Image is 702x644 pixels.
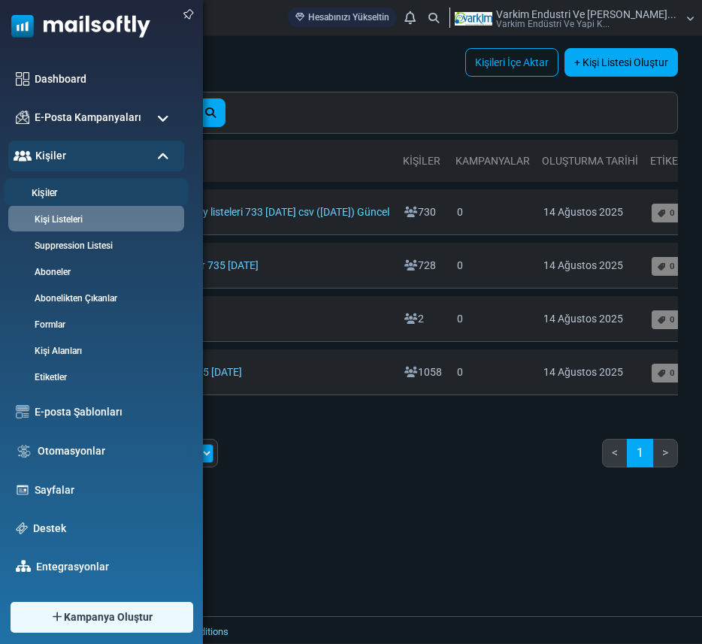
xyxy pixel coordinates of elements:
[35,404,177,420] a: E-posta Şablonları
[564,48,678,77] a: + Kişi Listesi Oluştur
[496,9,676,20] span: Varkim Endustri Ve [PERSON_NAME]...
[670,207,675,218] span: 0
[449,189,536,235] td: 0
[35,482,177,498] a: Sayfalar
[542,155,638,167] a: Oluşturma Tarihi
[35,148,66,164] span: Kişiler
[8,292,180,305] a: Abonelikten Çıkanlar
[16,72,29,86] img: dashboard-icon.svg
[652,310,680,329] a: 0
[536,349,644,395] td: 14 Ağustos 2025
[14,150,32,161] img: contacts-icon-active.svg
[449,243,536,289] td: 0
[8,370,180,384] a: Etiketler
[397,243,449,289] td: 728
[536,189,644,235] td: 14 Ağustos 2025
[49,616,702,643] footer: 2025
[288,8,397,27] a: Hesabınızı Yükseltin
[16,483,29,497] img: landing_pages.svg
[38,443,177,459] a: Otomasyonlar
[33,521,177,537] a: Destek
[16,405,29,419] img: email-templates-icon.svg
[449,296,536,342] td: 0
[652,364,680,382] a: 0
[397,349,449,395] td: 1058
[16,110,29,124] img: campaigns-icon.png
[455,155,530,167] a: Kampanyalar
[8,239,180,252] a: Suppression Listesi
[36,559,177,575] a: Entegrasyonlar
[455,8,694,30] a: User Logo Varkim Endustri Ve [PERSON_NAME]... Varki̇m Endüstri̇ Ve Yapi K...
[496,20,610,29] span: Varki̇m Endüstri̇ Ve Yapi K...
[8,213,180,226] a: Kişi Listeleri
[397,296,449,342] td: 2
[652,257,680,276] a: 0
[35,71,177,87] a: Dashboard
[4,186,184,201] a: Kişiler
[536,243,644,289] td: 14 Ağustos 2025
[670,261,675,271] span: 0
[8,344,180,358] a: Kişi Alanları
[35,110,141,125] span: E-Posta Kampanyaları
[449,349,536,395] td: 0
[16,443,32,460] img: workflow.svg
[8,265,180,279] a: Aboneler
[465,48,558,77] a: Kişileri İçe Aktar
[397,189,449,235] td: 730
[670,314,675,325] span: 0
[652,204,680,222] a: 0
[8,318,180,331] a: Formlar
[536,296,644,342] td: 14 Ağustos 2025
[602,439,678,479] nav: Page
[403,155,440,167] a: Kişiler
[455,8,492,30] img: User Logo
[64,609,153,625] span: Kampanya Oluştur
[627,439,653,467] a: 1
[113,206,389,218] a: BSM P mailsoftly listeleri 733 [DATE] csv ([DATE]) Güncel
[670,367,675,378] span: 0
[16,522,28,534] img: support-icon.svg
